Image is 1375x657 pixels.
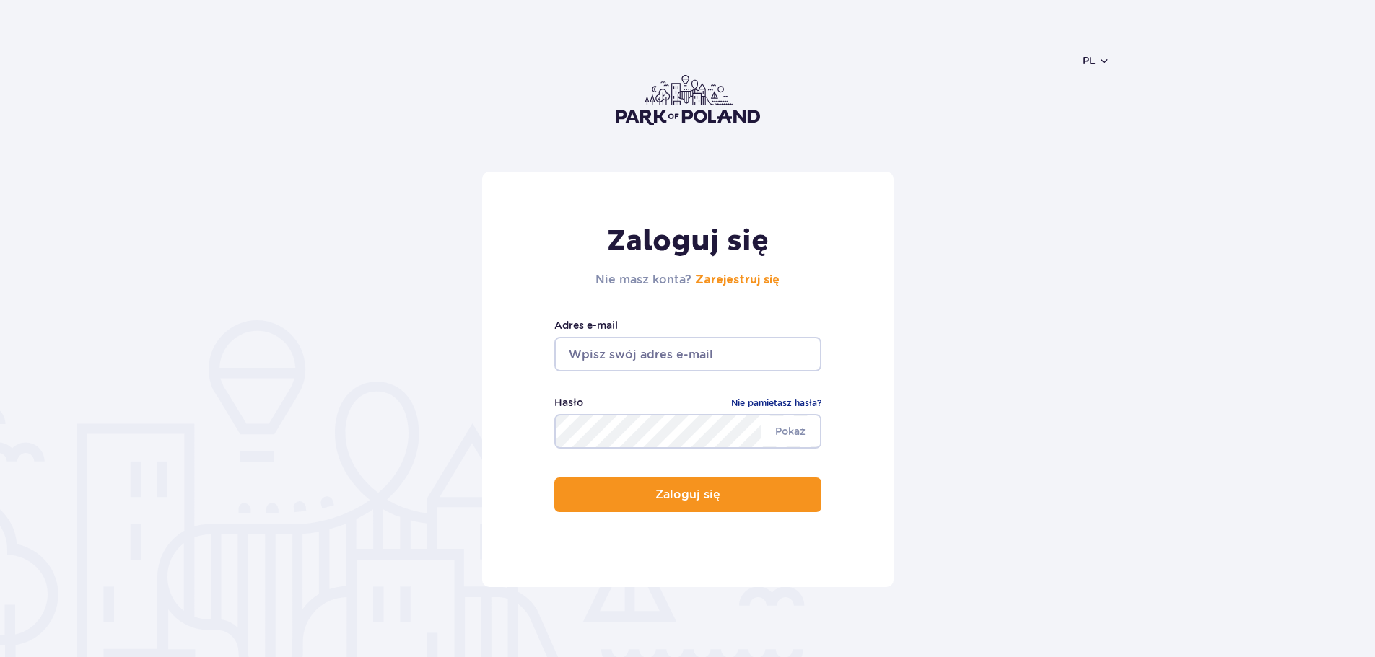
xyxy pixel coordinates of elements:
[595,271,780,288] h2: Nie masz konta?
[1083,53,1110,68] button: pl
[595,224,780,260] h1: Zaloguj się
[731,396,821,410] a: Nie pamiętasz hasła?
[616,75,760,125] img: Park of Poland logo
[554,394,583,410] label: Hasło
[655,488,720,501] p: Zaloguj się
[761,416,820,446] span: Pokaż
[554,317,821,333] label: Adres e-mail
[695,274,780,286] a: Zarejestruj się
[554,337,821,371] input: Wpisz swój adres e-mail
[554,477,821,512] button: Zaloguj się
